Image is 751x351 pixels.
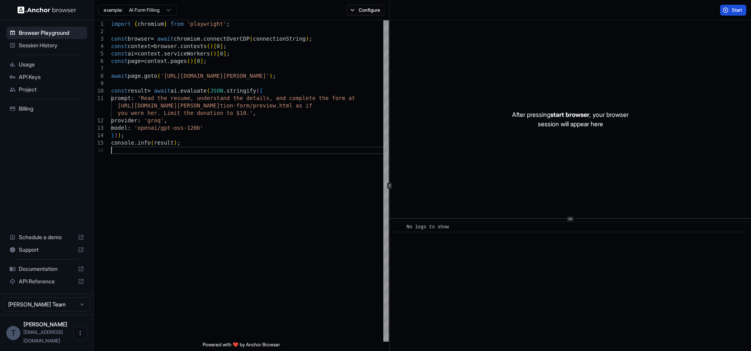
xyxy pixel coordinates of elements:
[174,140,177,146] span: )
[171,21,184,27] span: from
[121,132,124,138] span: ;
[154,88,171,94] span: await
[223,43,226,49] span: ;
[253,36,306,42] span: connectionString
[94,80,104,87] div: 9
[151,36,154,42] span: =
[154,43,177,49] span: browser
[194,58,197,64] span: [
[23,329,63,344] span: tushar@jurnii.io
[200,36,203,42] span: .
[151,140,154,146] span: (
[94,147,104,154] div: 16
[94,20,104,28] div: 1
[141,58,144,64] span: =
[407,224,449,230] span: No logs to show
[19,29,84,37] span: Browser Playground
[6,231,87,244] div: Schedule a demo
[118,102,220,109] span: [URL][DOMAIN_NAME][PERSON_NAME]
[144,58,167,64] span: context
[19,73,84,81] span: API Keys
[137,140,151,146] span: info
[6,83,87,96] div: Project
[259,88,262,94] span: {
[144,73,157,79] span: goto
[220,50,223,57] span: 0
[177,43,180,49] span: .
[187,58,190,64] span: (
[6,58,87,71] div: Usage
[302,95,355,101] span: lete the form at
[111,125,128,131] span: model
[111,58,128,64] span: const
[6,102,87,115] div: Billing
[253,110,256,116] span: ,
[226,50,230,57] span: ;
[94,117,104,124] div: 12
[217,50,220,57] span: [
[111,95,131,101] span: prompt
[210,50,213,57] span: (
[226,21,230,27] span: ;
[94,43,104,50] div: 4
[128,125,131,131] span: :
[94,124,104,132] div: 13
[19,86,84,93] span: Project
[6,27,87,39] div: Browser Playground
[19,61,84,68] span: Usage
[512,110,629,129] p: After pressing , your browser session will appear here
[6,326,20,340] div: T
[167,58,170,64] span: .
[203,342,280,351] span: Powered with ❤️ by Anchor Browser
[309,36,312,42] span: ;
[128,36,151,42] span: browser
[273,73,276,79] span: ;
[128,43,151,49] span: context
[269,73,273,79] span: )
[187,21,226,27] span: 'playwright'
[217,43,220,49] span: 0
[94,95,104,102] div: 11
[94,50,104,57] div: 5
[160,50,163,57] span: .
[94,72,104,80] div: 8
[213,50,216,57] span: )
[397,223,401,231] span: ​
[19,246,75,254] span: Support
[174,36,200,42] span: chromium
[6,244,87,256] div: Support
[19,233,75,241] span: Schedule a demo
[144,117,164,124] span: 'groq'
[137,21,163,27] span: chromium
[550,111,589,118] span: start browser
[171,88,177,94] span: ai
[164,117,167,124] span: ,
[131,95,134,101] span: :
[111,140,134,146] span: console
[177,88,180,94] span: .
[134,140,137,146] span: .
[203,58,207,64] span: ;
[94,28,104,35] div: 2
[94,87,104,95] div: 10
[207,43,210,49] span: (
[111,43,128,49] span: const
[18,6,76,14] img: Anchor Logo
[111,36,128,42] span: const
[19,265,75,273] span: Documentation
[114,132,117,138] span: )
[171,58,187,64] span: pages
[190,58,193,64] span: )
[128,58,141,64] span: page
[111,117,137,124] span: provider
[720,5,746,16] button: Start
[111,21,131,27] span: import
[164,50,210,57] span: serviceWorkers
[210,43,213,49] span: )
[134,21,137,27] span: {
[210,88,223,94] span: JSON
[6,39,87,52] div: Session History
[118,110,253,116] span: you were her. Limit the donation to $10.'
[118,132,121,138] span: )
[223,50,226,57] span: ]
